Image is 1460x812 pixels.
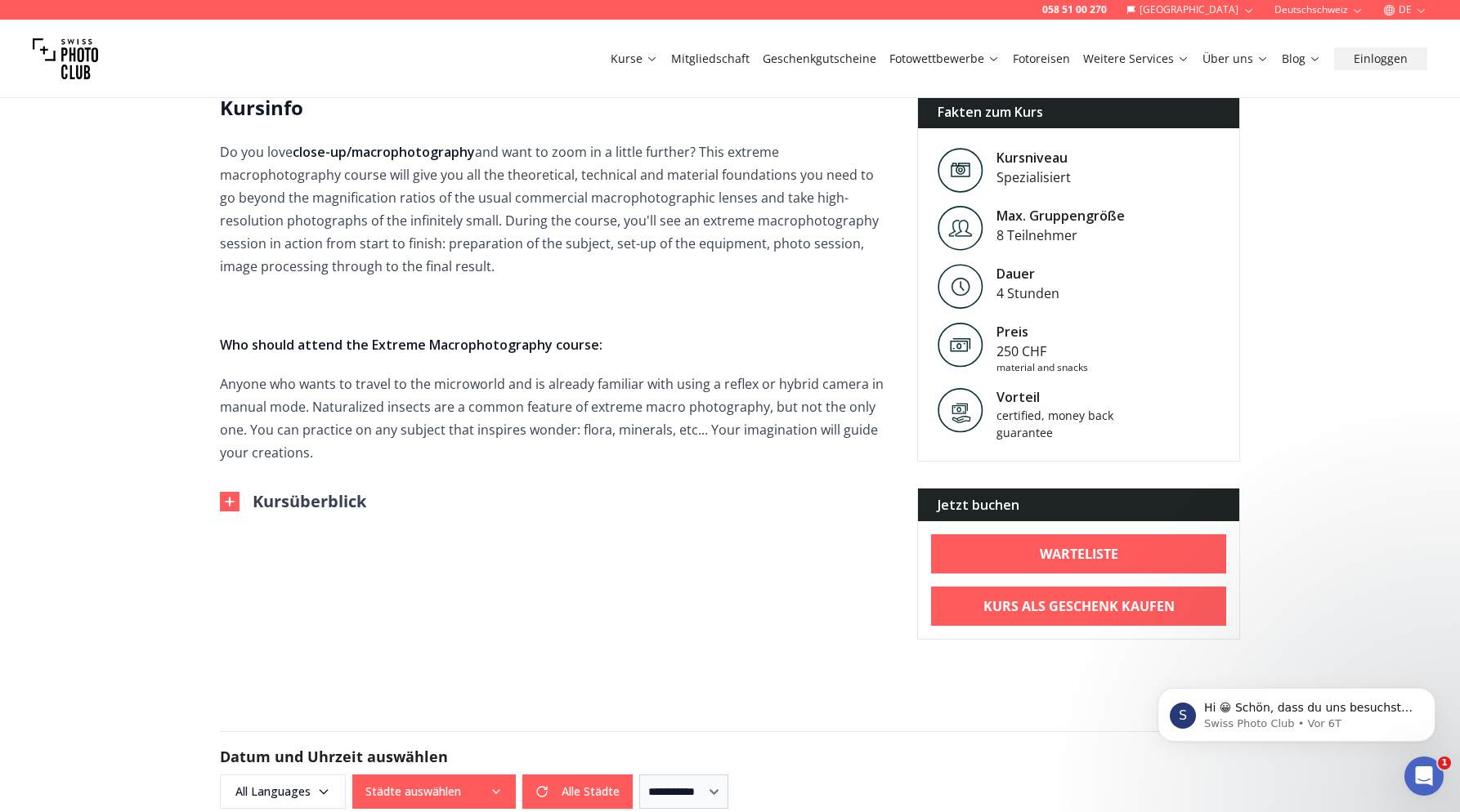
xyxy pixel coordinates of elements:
[1077,47,1196,70] button: Weitere Services
[1040,544,1118,564] b: Warteliste
[220,373,891,464] p: Anyone who wants to travel to the microworld and is already familiar with using a reflex or hybri...
[671,51,750,67] a: Mitgliedschaft
[604,47,665,70] button: Kurse
[220,95,891,121] h2: Kursinfo
[665,47,756,70] button: Mitgliedschaft
[996,387,1135,407] div: Vorteil
[220,336,602,354] strong: Who should attend the Extreme Macrophotography course:
[1275,47,1328,70] button: Blog
[996,341,1088,361] div: 250 CHF
[1438,756,1451,770] span: 1
[522,774,633,809] button: Alle Städte
[996,206,1125,225] div: Max. Gruppengröße
[938,387,983,433] img: Vorteil
[293,143,475,161] strong: close-up/macrophotography
[1202,51,1269,67] a: Über uns
[938,148,983,193] img: Level
[889,51,1000,67] a: Fotowettbewerbe
[996,407,1135,441] div: certified, money back guarantee
[996,148,1071,167] div: Kursniveau
[1404,756,1444,796] iframe: Intercom live chat
[1083,51,1189,67] a: Weitere Services
[220,490,366,513] button: Kursüberblick
[1282,51,1321,67] a: Blog
[220,774,346,809] button: All Languages
[763,51,876,67] a: Geschenkgutscheine
[33,26,98,91] img: Swiss photo club
[220,492,240,511] img: Outline Close
[222,777,343,806] span: All Languages
[938,206,983,251] img: Level
[1196,47,1275,70] button: Über uns
[996,361,1088,374] div: material and snacks
[931,534,1226,573] a: Warteliste
[1133,654,1460,768] iframe: Intercom notifications Nachricht
[1006,47,1077,70] button: Fotoreisen
[220,745,1240,768] h2: Datum und Uhrzeit auswählen
[756,47,883,70] button: Geschenkgutscheine
[996,264,1059,283] div: Dauer
[996,283,1059,303] div: 4 Stunden
[918,489,1239,521] div: Jetzt buchen
[1334,47,1427,70] button: Einloggen
[1042,3,1107,16] a: 058 51 00 270
[996,322,1088,341] div: Preis
[352,774,516,809] button: Städte auswählen
[611,51,658,67] a: Kurse
[918,96,1239,128] div: Fakten zum Kurs
[931,587,1226,626] a: Kurs als Geschenk kaufen
[938,264,983,309] img: Level
[938,322,983,368] img: Preis
[1013,51,1070,67] a: Fotoreisen
[996,225,1125,245] div: 8 Teilnehmer
[883,47,1006,70] button: Fotowettbewerbe
[996,167,1071,187] div: Spezialisiert
[983,596,1175,616] b: Kurs als Geschenk kaufen
[220,141,891,278] p: Do you love and want to zoom in a little further? This extreme macrophotography course will give ...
